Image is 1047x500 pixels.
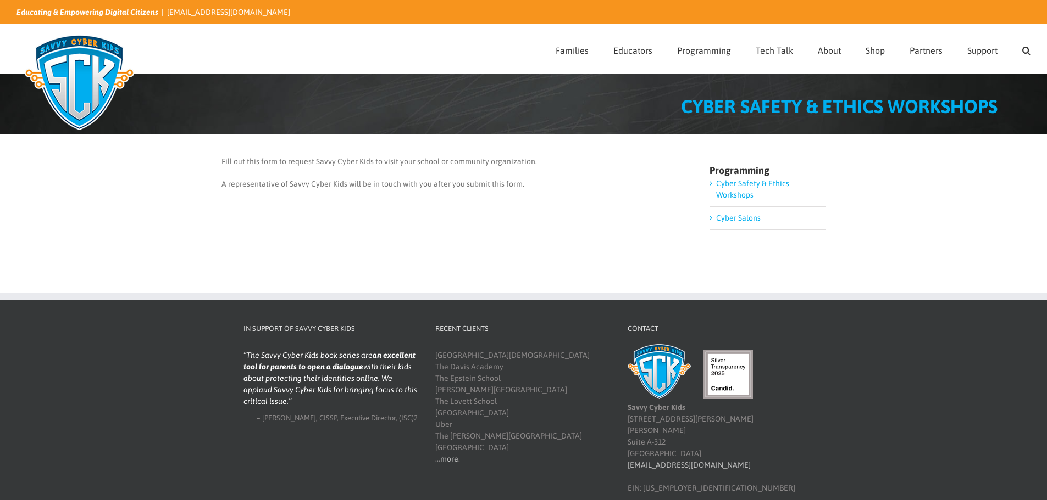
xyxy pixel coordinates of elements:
span: Educators [613,46,652,55]
blockquote: The Savvy Cyber Kids book series are with their kids about protecting their identities online. We... [243,350,418,407]
img: Savvy Cyber Kids Logo [16,27,142,137]
a: Support [967,25,998,73]
span: Programming [677,46,731,55]
a: more [440,454,458,463]
a: Shop [866,25,885,73]
a: Cyber Safety & Ethics Workshops [716,179,789,199]
nav: Main Menu [556,25,1031,73]
a: [EMAIL_ADDRESS][DOMAIN_NAME] [628,460,751,469]
span: Families [556,46,589,55]
h4: In Support of Savvy Cyber Kids [243,323,418,334]
a: Families [556,25,589,73]
h4: Contact [628,323,802,334]
a: Partners [910,25,943,73]
span: Shop [866,46,885,55]
a: Cyber Salons [716,214,761,222]
span: Partners [910,46,943,55]
span: CYBER SAFETY & ETHICS WORKSHOPS [681,95,998,117]
span: A representative of Savvy Cyber Kids will be in touch with you after you submit this form. [221,179,524,188]
span: Tech Talk [756,46,793,55]
img: Savvy Cyber Kids [628,344,691,399]
a: Programming [677,25,731,73]
a: Educators [613,25,652,73]
h4: Recent Clients [435,323,610,334]
a: Search [1022,25,1031,73]
div: [STREET_ADDRESS][PERSON_NAME][PERSON_NAME] Suite A-312 [GEOGRAPHIC_DATA] EIN: [US_EMPLOYER_IDENTI... [628,350,802,494]
h4: Programming [710,166,826,176]
span: Fill out this form to request Savvy Cyber Kids to visit your school or community organization. [221,157,537,166]
a: Tech Talk [756,25,793,73]
b: Savvy Cyber Kids [628,403,685,412]
div: [GEOGRAPHIC_DATA][DEMOGRAPHIC_DATA] The Davis Academy The Epstein School [PERSON_NAME][GEOGRAPHIC... [435,350,610,465]
span: About [818,46,841,55]
span: [PERSON_NAME], CISSP [262,414,337,422]
span: Support [967,46,998,55]
a: About [818,25,841,73]
span: Executive Director [340,414,396,422]
span: (ISC)2 [399,414,418,422]
strong: an excellent tool for parents to open a dialogue [243,351,416,371]
img: candid-seal-silver-2025.svg [703,350,753,399]
i: Educating & Empowering Digital Citizens [16,8,158,16]
a: [EMAIL_ADDRESS][DOMAIN_NAME] [167,8,290,16]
